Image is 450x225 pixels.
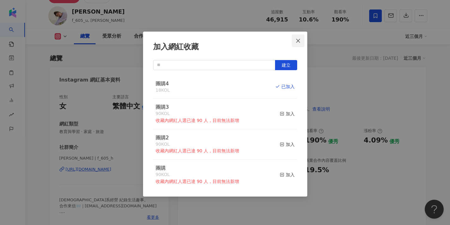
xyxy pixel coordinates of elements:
a: 團購3 [156,105,169,110]
button: 加入 [280,134,295,155]
button: 加入 [280,104,295,124]
span: 團購2 [156,135,169,141]
div: 加入 [280,141,295,148]
span: 收藏內網紅人選已達 90 人，目前無法新增 [156,118,239,123]
button: 已加入 [275,80,295,94]
div: 加入網紅收藏 [153,42,297,52]
button: Close [292,34,304,47]
span: 收藏內網紅人選已達 90 人，目前無法新增 [156,148,239,153]
div: 加入 [280,171,295,178]
div: 已加入 [275,83,295,90]
div: 90 KOL [156,141,239,148]
button: 加入 [280,165,295,185]
div: 90 KOL [156,111,239,117]
span: 團購 [156,165,166,171]
div: 90 KOL [156,172,239,178]
span: 收藏內網紅人選已達 90 人，目前無法新增 [156,179,239,184]
div: 加入 [280,110,295,117]
div: 18 KOL [156,87,170,94]
span: 建立 [282,63,291,68]
button: 建立 [275,60,297,70]
a: 團購4 [156,81,169,86]
a: 團購 [156,166,166,171]
span: 團購4 [156,81,169,87]
a: 團購2 [156,135,169,140]
span: close [296,38,301,43]
span: 團購3 [156,104,169,110]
